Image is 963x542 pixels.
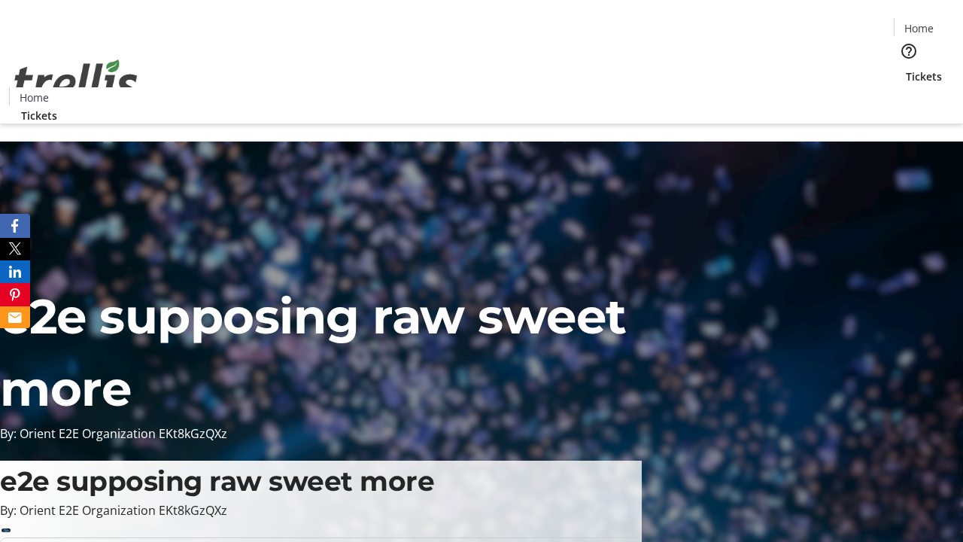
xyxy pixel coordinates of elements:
a: Home [10,90,58,105]
img: Orient E2E Organization EKt8kGzQXz's Logo [9,43,143,118]
span: Home [20,90,49,105]
span: Tickets [21,108,57,123]
span: Home [904,20,934,36]
a: Tickets [894,69,954,84]
button: Cart [894,84,924,114]
button: Help [894,36,924,66]
a: Tickets [9,108,69,123]
span: Tickets [906,69,942,84]
a: Home [895,20,943,36]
